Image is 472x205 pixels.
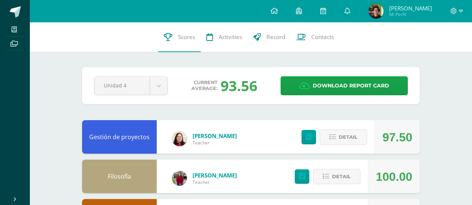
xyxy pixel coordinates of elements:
[221,76,257,95] div: 93.56
[313,169,360,184] button: Detail
[158,22,201,52] a: Scores
[191,80,218,92] span: Current average:
[193,172,237,179] a: [PERSON_NAME]
[266,33,285,41] span: Record
[201,22,248,52] a: Activities
[389,4,432,12] span: [PERSON_NAME]
[82,160,157,193] div: Filosofía
[389,11,432,17] span: Mi Perfil
[172,171,187,186] img: e1f0730b59be0d440f55fb027c9eff26.png
[291,22,340,52] a: Contacts
[313,77,389,95] span: Download report card
[94,77,168,95] a: Unidad 4
[104,77,140,94] span: Unidad 4
[369,4,384,19] img: b1b5c3d4f8297bb08657cb46f4e7b43e.png
[320,129,367,145] button: Detail
[332,170,351,183] span: Detail
[193,132,237,140] a: [PERSON_NAME]
[178,33,195,41] span: Scores
[281,76,408,95] a: Download report card
[193,140,237,146] span: Teacher
[311,33,334,41] span: Contacts
[382,121,412,154] div: 97.50
[248,22,291,52] a: Record
[376,160,412,193] div: 100.00
[193,179,237,185] span: Teacher
[172,131,187,146] img: c6b4b3f06f981deac34ce0a071b61492.png
[219,33,242,41] span: Activities
[339,130,357,144] span: Detail
[82,120,157,154] div: Gestión de proyectos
